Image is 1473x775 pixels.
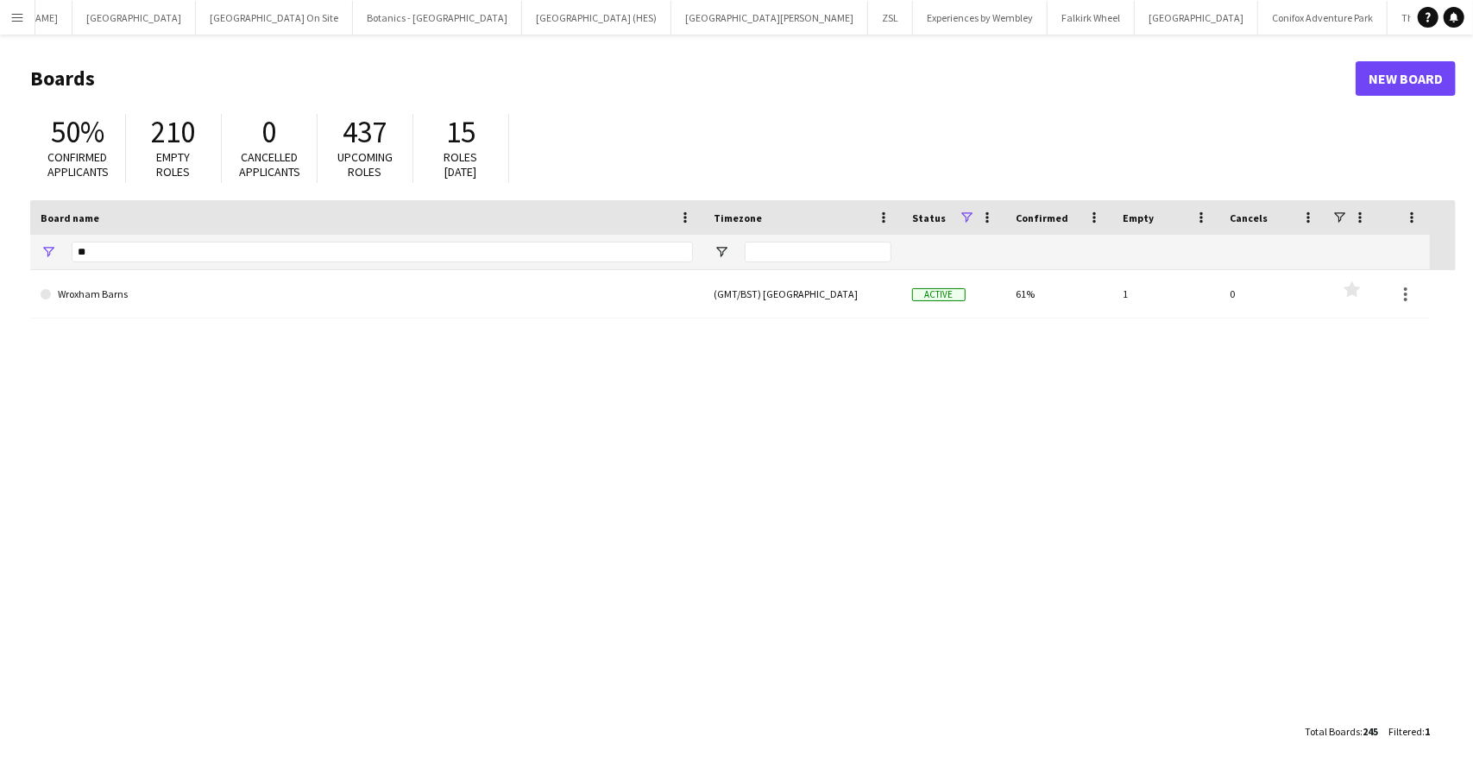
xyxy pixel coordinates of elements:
button: Conifox Adventure Park [1258,1,1388,35]
span: Empty [1123,211,1154,224]
input: Board name Filter Input [72,242,693,262]
span: Upcoming roles [337,149,393,180]
button: Open Filter Menu [714,244,729,260]
span: Active [912,288,966,301]
span: 15 [446,113,475,151]
span: Timezone [714,211,762,224]
span: Cancels [1230,211,1268,224]
button: Falkirk Wheel [1048,1,1135,35]
span: Cancelled applicants [239,149,300,180]
button: [GEOGRAPHIC_DATA][PERSON_NAME] [671,1,868,35]
span: Status [912,211,946,224]
button: ZSL [868,1,913,35]
div: (GMT/BST) [GEOGRAPHIC_DATA] [703,270,902,318]
button: Botanics - [GEOGRAPHIC_DATA] [353,1,522,35]
button: [GEOGRAPHIC_DATA] [72,1,196,35]
span: Filtered [1388,725,1422,738]
span: Board name [41,211,99,224]
input: Timezone Filter Input [745,242,891,262]
button: Experiences by Wembley [913,1,1048,35]
span: 1 [1425,725,1430,738]
div: : [1305,715,1378,748]
span: 0 [262,113,277,151]
span: Confirmed applicants [47,149,109,180]
div: : [1388,715,1430,748]
h1: Boards [30,66,1356,91]
div: 1 [1112,270,1219,318]
div: 0 [1219,270,1326,318]
span: Confirmed [1016,211,1068,224]
span: Roles [DATE] [444,149,478,180]
span: 210 [152,113,196,151]
span: 245 [1363,725,1378,738]
span: 437 [343,113,387,151]
button: [GEOGRAPHIC_DATA] On Site [196,1,353,35]
a: New Board [1356,61,1456,96]
span: Empty roles [157,149,191,180]
span: Total Boards [1305,725,1360,738]
button: Open Filter Menu [41,244,56,260]
button: The Barn [1388,1,1457,35]
span: 50% [51,113,104,151]
button: [GEOGRAPHIC_DATA] [1135,1,1258,35]
div: 61% [1005,270,1112,318]
a: Wroxham Barns [41,270,693,318]
button: [GEOGRAPHIC_DATA] (HES) [522,1,671,35]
